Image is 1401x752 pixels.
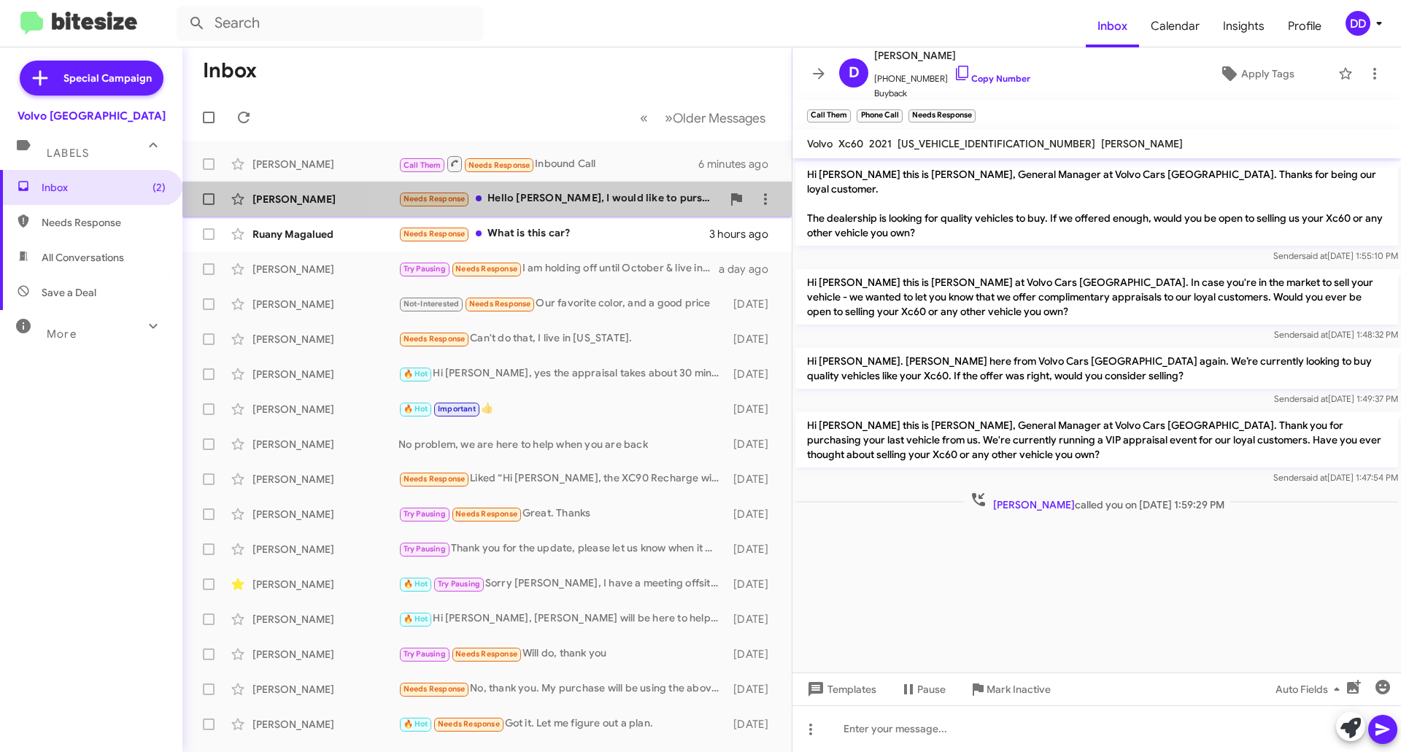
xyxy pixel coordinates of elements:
[1101,137,1183,150] span: [PERSON_NAME]
[1346,11,1370,36] div: DD
[726,542,780,557] div: [DATE]
[849,61,860,85] span: D
[404,264,446,274] span: Try Pausing
[252,227,398,241] div: Ruany Magalued
[987,676,1051,702] span: Mark Inactive
[42,250,124,265] span: All Conversations
[398,575,726,592] div: Sorry [PERSON_NAME], I have a meeting offsite [DATE]. Are you available [DATE] afternoon?
[404,649,446,659] span: Try Pausing
[993,498,1075,511] span: [PERSON_NAME]
[252,682,398,697] div: [PERSON_NAME]
[252,402,398,416] div: [PERSON_NAME]
[398,610,726,627] div: Hi [PERSON_NAME], [PERSON_NAME] will be here to help you. Thank you for letting me know
[726,472,780,487] div: [DATE]
[20,61,163,96] a: Special Campaign
[404,509,446,519] span: Try Pausing
[698,157,780,171] div: 6 minutes ago
[398,681,726,697] div: No, thank you. My purchase will be using the above program.
[1302,472,1327,483] span: said at
[792,676,888,702] button: Templates
[874,64,1030,86] span: [PHONE_NUMBER]
[1211,5,1276,47] span: Insights
[404,299,460,309] span: Not-Interested
[404,369,428,379] span: 🔥 Hot
[908,109,976,123] small: Needs Response
[1302,393,1328,404] span: said at
[726,682,780,697] div: [DATE]
[398,330,726,347] div: Can't do that, I live in [US_STATE].
[404,684,466,694] span: Needs Response
[252,367,398,381] div: [PERSON_NAME]
[252,577,398,592] div: [PERSON_NAME]
[404,334,466,344] span: Needs Response
[398,190,722,207] div: Hello [PERSON_NAME], I would like to pursue the extended warranty for my XC40. Can you have one o...
[398,295,726,312] div: Our favorite color, and a good price
[726,402,780,416] div: [DATE]
[874,47,1030,64] span: [PERSON_NAME]
[203,59,257,82] h1: Inbox
[42,285,96,300] span: Save a Deal
[1241,61,1294,87] span: Apply Tags
[404,544,446,554] span: Try Pausing
[404,194,466,203] span: Needs Response
[726,297,780,311] div: [DATE]
[398,716,726,732] div: Got it. Let me figure out a plan.
[252,297,398,311] div: [PERSON_NAME]
[438,579,480,589] span: Try Pausing
[807,137,833,150] span: Volvo
[1264,676,1357,702] button: Auto Fields
[874,86,1030,101] span: Buyback
[455,649,517,659] span: Needs Response
[869,137,892,150] span: 2021
[795,348,1398,389] p: Hi [PERSON_NAME]. [PERSON_NAME] here from Volvo Cars [GEOGRAPHIC_DATA] again. We’re currently loo...
[957,676,1062,702] button: Mark Inactive
[153,180,166,195] span: (2)
[252,542,398,557] div: [PERSON_NAME]
[1181,61,1331,87] button: Apply Tags
[468,160,530,170] span: Needs Response
[719,262,780,276] div: a day ago
[469,299,531,309] span: Needs Response
[398,540,726,557] div: Thank you for the update, please let us know when it works best for you to visit
[18,109,166,123] div: Volvo [GEOGRAPHIC_DATA]
[665,109,673,127] span: »
[252,472,398,487] div: [PERSON_NAME]
[726,367,780,381] div: [DATE]
[888,676,957,702] button: Pause
[398,437,726,451] div: No problem, we are here to help when you are back
[726,577,780,592] div: [DATE]
[917,676,946,702] span: Pause
[709,227,780,241] div: 3 hours ago
[438,404,476,414] span: Important
[404,614,428,624] span: 🔥 Hot
[804,676,876,702] span: Templates
[726,507,780,522] div: [DATE]
[673,110,765,126] span: Older Messages
[1274,329,1398,340] span: Sender [DATE] 1:48:32 PM
[1086,5,1139,47] a: Inbox
[63,71,152,85] span: Special Campaign
[42,215,166,230] span: Needs Response
[398,365,726,382] div: Hi [PERSON_NAME], yes the appraisal takes about 30 minutes
[1302,329,1328,340] span: said at
[438,719,500,729] span: Needs Response
[726,612,780,627] div: [DATE]
[954,73,1030,84] a: Copy Number
[404,474,466,484] span: Needs Response
[177,6,483,41] input: Search
[1276,5,1333,47] a: Profile
[404,579,428,589] span: 🔥 Hot
[964,491,1230,512] span: called you on [DATE] 1:59:29 PM
[252,717,398,732] div: [PERSON_NAME]
[1333,11,1385,36] button: DD
[398,646,726,662] div: Will do, thank you
[398,505,726,522] div: Great. Thanks
[726,437,780,451] div: [DATE]
[656,103,774,133] button: Next
[726,717,780,732] div: [DATE]
[1139,5,1211,47] span: Calendar
[857,109,902,123] small: Phone Call
[252,437,398,451] div: [PERSON_NAME]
